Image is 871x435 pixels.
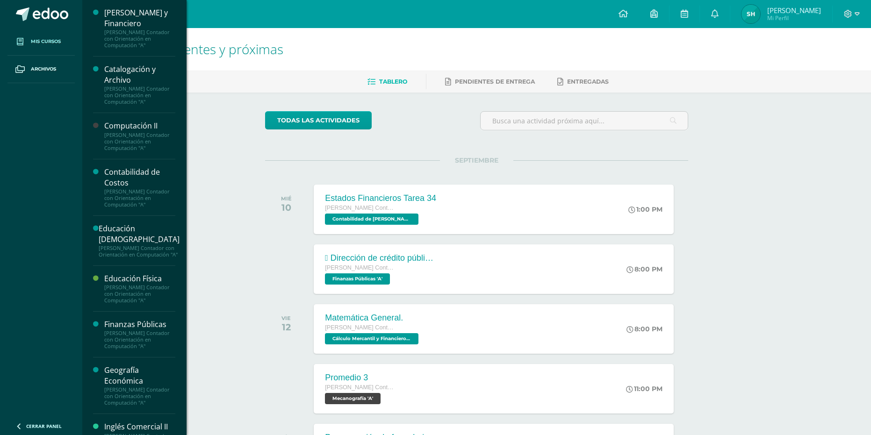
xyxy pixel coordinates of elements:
span: Entregadas [567,78,609,85]
span: Cerrar panel [26,423,62,429]
div: [PERSON_NAME] Contador con Orientación en Computación "A" [99,245,180,258]
div: 8:00 PM [626,265,662,273]
div: Matemática General. [325,313,421,323]
span: [PERSON_NAME] Contador con Orientación en Computación [325,264,395,271]
span: Contabilidad de Costos 'A' [325,214,418,225]
div: Catalogación y Archivo [104,64,175,86]
a: Archivos [7,56,75,83]
div: [PERSON_NAME] Contador con Orientación en Computación "A" [104,29,175,49]
span: SEPTIEMBRE [440,156,513,164]
div: [PERSON_NAME] Contador con Orientación en Computación "A" [104,86,175,105]
span: Finanzas Públicas 'A' [325,273,390,285]
input: Busca una actividad próxima aquí... [481,112,688,130]
span: Cálculo Mercantil y Financiero 'A' [325,333,418,344]
span: Mi Perfil [767,14,821,22]
a: Entregadas [557,74,609,89]
span: [PERSON_NAME] Contador con Orientación en Computación [325,384,395,391]
a: Educación Física[PERSON_NAME] Contador con Orientación en Computación "A" [104,273,175,304]
div:  Dirección de crédito público  Dirección de bienes del Estado.  Dirección de adquisiciones del... [325,253,437,263]
span: Mecanografía 'A' [325,393,381,404]
a: Finanzas Públicas[PERSON_NAME] Contador con Orientación en Computación "A" [104,319,175,349]
div: 10 [281,202,292,213]
div: Promedio 3 [325,373,395,383]
a: Contabilidad de Costos[PERSON_NAME] Contador con Orientación en Computación "A" [104,167,175,208]
span: [PERSON_NAME] [767,6,821,15]
div: Contabilidad de Costos [104,167,175,188]
div: Computación II [104,121,175,131]
img: df3e08b183c7ebf2a6633e110e182967.png [741,5,760,23]
div: Educación [DEMOGRAPHIC_DATA] [99,223,180,245]
a: Geografía Económica[PERSON_NAME] Contador con Orientación en Computación "A" [104,365,175,406]
div: 12 [281,321,291,333]
div: Inglés Comercial II [104,421,175,432]
div: [PERSON_NAME] Contador con Orientación en Computación "A" [104,132,175,151]
span: Pendientes de entrega [455,78,535,85]
div: [PERSON_NAME] Contador con Orientación en Computación "A" [104,330,175,349]
a: todas las Actividades [265,111,372,129]
span: [PERSON_NAME] Contador con Orientación en Computación [325,205,395,211]
div: 8:00 PM [626,325,662,333]
a: Computación II[PERSON_NAME] Contador con Orientación en Computación "A" [104,121,175,151]
div: [PERSON_NAME] Contador con Orientación en Computación "A" [104,188,175,208]
div: MIÉ [281,195,292,202]
a: Catalogación y Archivo[PERSON_NAME] Contador con Orientación en Computación "A" [104,64,175,105]
div: 11:00 PM [626,385,662,393]
div: [PERSON_NAME] Contador con Orientación en Computación "A" [104,386,175,406]
div: Finanzas Públicas [104,319,175,330]
a: Mis cursos [7,28,75,56]
span: [PERSON_NAME] Contador con Orientación en Computación [325,324,395,331]
div: Estados Financieros Tarea 34 [325,193,436,203]
a: Tablero [367,74,407,89]
span: Archivos [31,65,56,73]
a: Pendientes de entrega [445,74,535,89]
a: Educación [DEMOGRAPHIC_DATA][PERSON_NAME] Contador con Orientación en Computación "A" [99,223,180,258]
div: [PERSON_NAME] y Financiero [104,7,175,29]
div: Geografía Económica [104,365,175,386]
div: Educación Física [104,273,175,284]
a: [PERSON_NAME] y Financiero[PERSON_NAME] Contador con Orientación en Computación "A" [104,7,175,49]
span: Actividades recientes y próximas [94,40,283,58]
span: Tablero [379,78,407,85]
div: [PERSON_NAME] Contador con Orientación en Computación "A" [104,284,175,304]
div: 1:00 PM [628,205,662,214]
span: Mis cursos [31,38,61,45]
div: VIE [281,315,291,321]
